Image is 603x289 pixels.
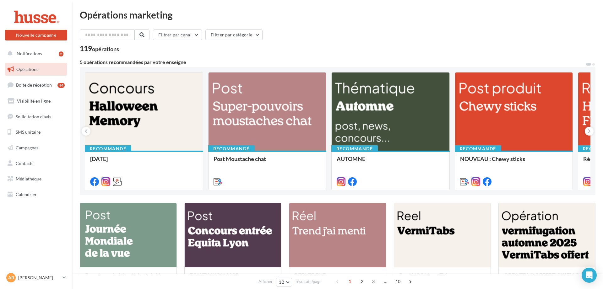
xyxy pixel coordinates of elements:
button: Filtrer par catégorie [205,29,263,40]
span: Opérations [16,67,38,72]
span: Boîte de réception [16,82,52,88]
a: Sollicitation d'avis [4,110,68,123]
div: Post Moustache chat [214,156,321,162]
div: [DATE] [90,156,198,168]
span: 12 [279,280,284,285]
div: Recommandé [208,145,255,152]
span: 10 [393,276,403,286]
div: EQUITALYON 2025 [190,272,276,285]
span: Contacts [16,161,33,166]
span: 1 [345,276,355,286]
a: Visibilité en ligne [4,94,68,108]
span: 3 [368,276,378,286]
button: Nouvelle campagne [5,30,67,40]
span: ... [381,276,391,286]
a: SMS unitaire [4,126,68,139]
div: REEL TREND [294,272,381,285]
div: Opérations marketing [80,10,595,19]
div: Reel UGC VermiTabs [399,272,486,285]
div: Post Journée Mondiale de la Vue [85,272,171,285]
div: Recommandé [455,145,501,152]
span: Sollicitation d'avis [16,114,51,119]
div: 5 opérations recommandées par votre enseigne [80,60,585,65]
div: 44 [57,83,65,88]
div: Open Intercom Messenger [582,268,597,283]
div: AUTOMNE [337,156,444,168]
p: [PERSON_NAME] [18,275,60,281]
a: Opérations [4,63,68,76]
div: Recommandé [331,145,378,152]
div: 2 [59,51,63,56]
span: AR [8,275,14,281]
span: Visibilité en ligne [17,98,51,104]
span: Médiathèque [16,176,41,181]
a: Calendrier [4,188,68,201]
div: opérations [92,46,119,52]
button: Notifications 2 [4,47,66,60]
span: 2 [357,276,367,286]
span: Calendrier [16,192,37,197]
div: NOUVEAU : Chewy sticks [460,156,568,168]
div: OPE VERMI OFFERT CHIEN CHAT AUTOMNE [504,272,590,285]
span: Campagnes [16,145,38,150]
a: Médiathèque [4,172,68,185]
div: Recommandé [85,145,131,152]
button: Filtrer par canal [153,29,202,40]
div: 119 [80,45,119,52]
span: résultats/page [296,279,322,285]
button: 12 [276,278,292,286]
a: Campagnes [4,141,68,154]
span: Afficher [258,279,273,285]
a: Boîte de réception44 [4,78,68,92]
a: Contacts [4,157,68,170]
a: AR [PERSON_NAME] [5,272,67,284]
span: SMS unitaire [16,129,41,135]
span: Notifications [17,51,42,56]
